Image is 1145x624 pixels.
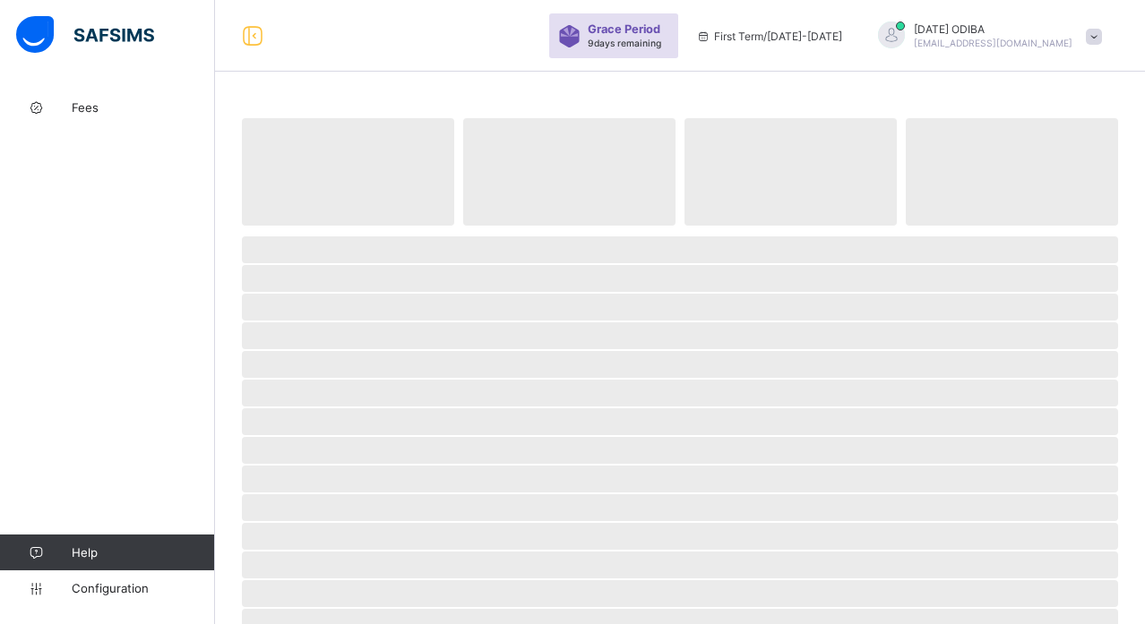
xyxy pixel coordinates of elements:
span: ‌ [463,118,676,226]
span: ‌ [906,118,1118,226]
span: ‌ [242,294,1118,321]
span: ‌ [242,551,1118,578]
span: ‌ [242,265,1118,292]
span: ‌ [242,236,1118,263]
span: ‌ [242,322,1118,349]
span: ‌ [242,466,1118,492]
span: ‌ [242,437,1118,464]
span: ‌ [684,118,897,226]
span: 9 days remaining [588,38,661,48]
span: Fees [72,100,215,115]
span: ‌ [242,523,1118,550]
span: ‌ [242,351,1118,378]
span: session/term information [696,30,842,43]
span: [DATE] ODIBA [914,22,1072,36]
span: Configuration [72,581,214,595]
span: [EMAIL_ADDRESS][DOMAIN_NAME] [914,38,1072,48]
span: ‌ [242,494,1118,521]
span: ‌ [242,380,1118,406]
span: ‌ [242,580,1118,607]
div: FRIDAYODIBA [860,21,1111,51]
span: Help [72,545,214,560]
img: sticker-purple.71386a28dfed39d6af7621340158ba97.svg [558,25,581,47]
span: ‌ [242,408,1118,435]
span: Grace Period [588,22,660,36]
span: ‌ [242,118,454,226]
img: safsims [16,16,154,54]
